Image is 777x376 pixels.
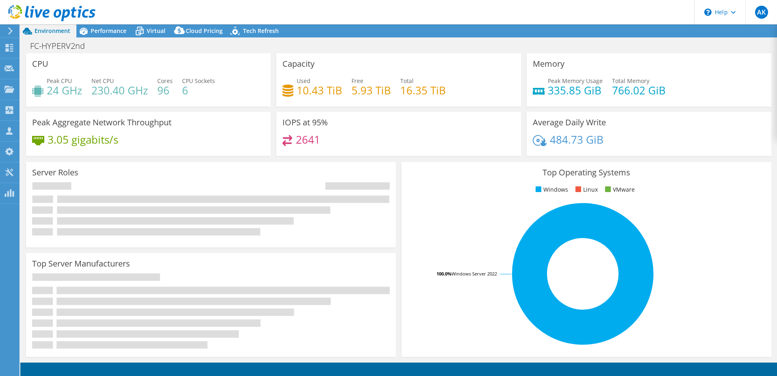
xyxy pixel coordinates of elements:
h3: CPU [32,59,48,68]
h4: 2641 [296,135,320,144]
span: Total Memory [612,77,649,85]
span: Virtual [147,27,165,35]
span: Total [400,77,414,85]
h4: 230.40 GHz [91,86,148,95]
li: VMware [603,185,635,194]
h3: Top Operating Systems [408,168,765,177]
h4: 24 GHz [47,86,82,95]
span: Free [352,77,363,85]
h3: Memory [533,59,564,68]
h4: 16.35 TiB [400,86,446,95]
h4: 3.05 gigabits/s [48,135,118,144]
span: Net CPU [91,77,114,85]
h3: IOPS at 95% [282,118,328,127]
h4: 96 [157,86,173,95]
span: Performance [91,27,126,35]
tspan: Windows Server 2022 [451,271,497,277]
span: Used [297,77,310,85]
h3: Average Daily Write [533,118,606,127]
tspan: 100.0% [436,271,451,277]
span: Cores [157,77,173,85]
span: Peak Memory Usage [548,77,603,85]
h4: 766.02 GiB [612,86,666,95]
li: Linux [573,185,598,194]
span: Cloud Pricing [186,27,223,35]
h3: Capacity [282,59,315,68]
svg: \n [704,9,712,16]
h4: 5.93 TiB [352,86,391,95]
span: CPU Sockets [182,77,215,85]
h3: Top Server Manufacturers [32,259,130,268]
h3: Server Roles [32,168,78,177]
h4: 484.73 GiB [550,135,603,144]
span: Tech Refresh [243,27,279,35]
h4: 335.85 GiB [548,86,603,95]
span: Peak CPU [47,77,72,85]
h1: FC-HYPERV2nd [26,42,98,50]
h4: 6 [182,86,215,95]
h4: 10.43 TiB [297,86,342,95]
span: AK [755,6,768,19]
span: Environment [35,27,70,35]
li: Windows [534,185,568,194]
h3: Peak Aggregate Network Throughput [32,118,171,127]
